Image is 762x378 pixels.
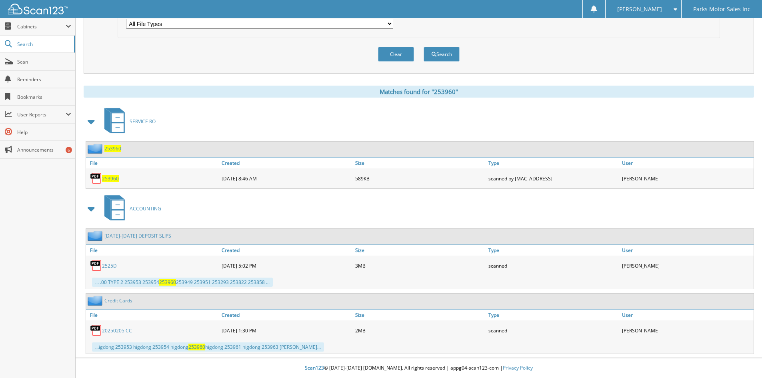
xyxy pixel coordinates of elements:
a: File [86,158,220,168]
span: Parks Motor Sales Inc [693,7,750,12]
div: Matches found for "253960" [84,86,754,98]
span: Cabinets [17,23,66,30]
a: Size [353,158,487,168]
div: scanned by [MAC_ADDRESS] [486,170,620,186]
a: Created [220,158,353,168]
a: ACCOUNTING [100,193,161,224]
div: [DATE] 1:30 PM [220,322,353,338]
a: User [620,245,754,256]
span: Help [17,129,71,136]
img: scan123-logo-white.svg [8,4,68,14]
div: ...igdong 253953 higdong 253954 higdong higdong 253961 higdong 253963 [PERSON_NAME]... [92,342,324,352]
span: Scan123 [305,364,324,371]
img: PDF.png [90,324,102,336]
span: Bookmarks [17,94,71,100]
iframe: Chat Widget [722,340,762,378]
a: Created [220,245,353,256]
span: 253960 [188,344,205,350]
div: ... .00 TYPE 2 253953 253954 253949 253951 253293 253822 253858 ... [92,278,273,287]
div: [PERSON_NAME] [620,258,754,274]
span: Announcements [17,146,71,153]
span: User Reports [17,111,66,118]
a: User [620,310,754,320]
span: ACCOUNTING [130,205,161,212]
img: PDF.png [90,260,102,272]
img: PDF.png [90,172,102,184]
a: User [620,158,754,168]
div: 2MB [353,322,487,338]
a: Type [486,158,620,168]
div: 589KB [353,170,487,186]
a: File [86,310,220,320]
a: 20250205 CC [102,327,132,334]
a: SERVICE RO [100,106,156,137]
img: folder2.png [88,144,104,154]
a: File [86,245,220,256]
a: Created [220,310,353,320]
a: 253960 [104,145,121,152]
a: 2525D [102,262,117,269]
div: [DATE] 8:46 AM [220,170,353,186]
span: Search [17,41,70,48]
span: Reminders [17,76,71,83]
button: Search [424,47,460,62]
button: Clear [378,47,414,62]
a: Size [353,310,487,320]
div: 6 [66,147,72,153]
a: Type [486,245,620,256]
a: Size [353,245,487,256]
div: [PERSON_NAME] [620,170,754,186]
div: scanned [486,258,620,274]
img: folder2.png [88,231,104,241]
div: [PERSON_NAME] [620,322,754,338]
div: 3MB [353,258,487,274]
span: SERVICE RO [130,118,156,125]
span: 253960 [159,279,176,286]
span: [PERSON_NAME] [617,7,662,12]
div: scanned [486,322,620,338]
div: [DATE] 5:02 PM [220,258,353,274]
img: folder2.png [88,296,104,306]
a: Credit Cards [104,297,132,304]
a: [DATE]-[DATE] DEPOSIT SLIPS [104,232,171,239]
div: © [DATE]-[DATE] [DOMAIN_NAME]. All rights reserved | appg04-scan123-com | [76,358,762,378]
span: Scan [17,58,71,65]
a: Type [486,310,620,320]
a: Privacy Policy [503,364,533,371]
a: 253960 [102,175,119,182]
